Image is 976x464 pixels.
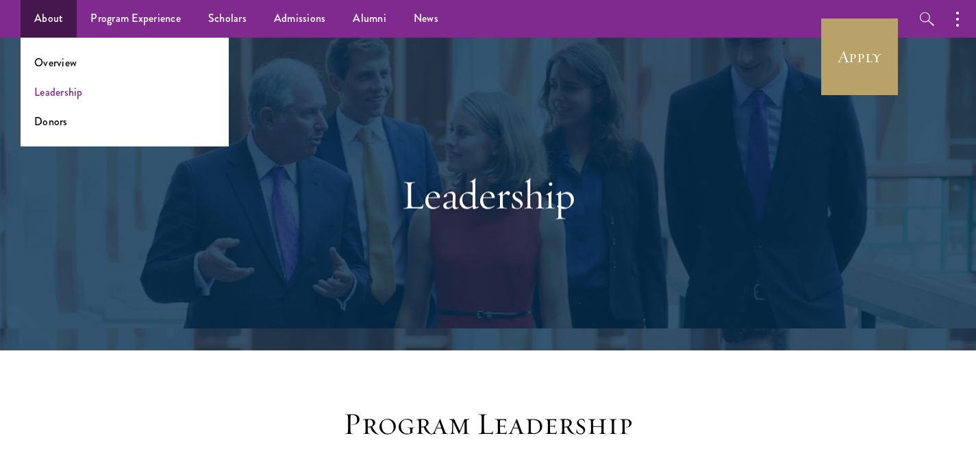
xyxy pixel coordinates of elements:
[821,18,898,95] a: Apply
[276,405,701,443] h3: Program Leadership
[34,114,68,129] a: Donors
[252,170,725,219] h1: Leadership
[34,55,77,70] a: Overview
[34,84,83,100] a: Leadership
